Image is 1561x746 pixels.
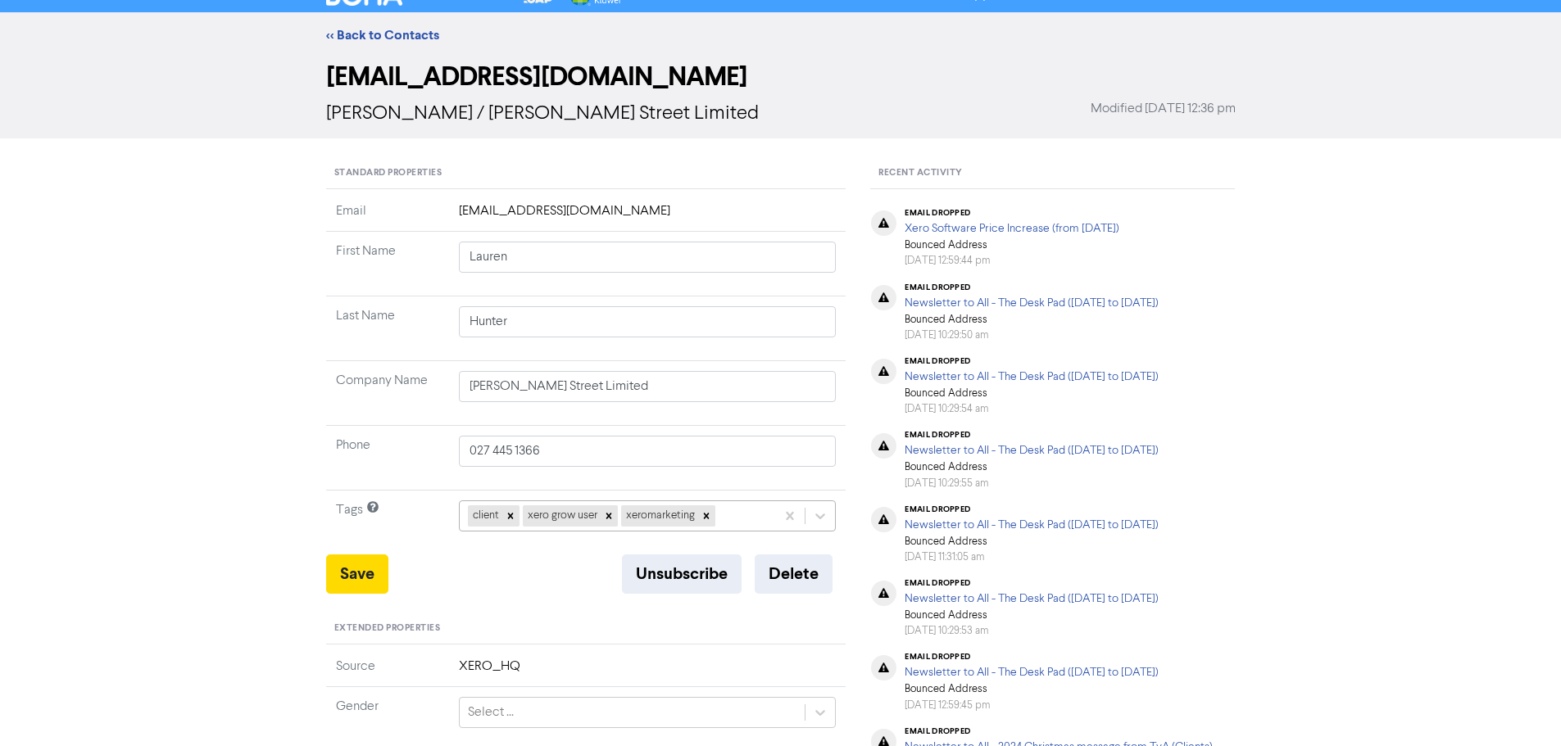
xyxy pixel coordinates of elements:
div: Select ... [468,703,514,722]
td: Source [326,657,449,687]
td: Last Name [326,296,449,361]
iframe: Chat Widget [1479,667,1561,746]
div: email dropped [905,208,1119,218]
div: Bounced Address [905,208,1119,269]
td: Tags [326,491,449,555]
a: Newsletter to All - The Desk Pad ([DATE] to [DATE]) [905,519,1159,531]
div: xeromarketing [621,505,697,527]
div: [DATE] 11:31:05 am [905,549,1159,565]
span: Modified [DATE] 12:36 pm [1091,99,1236,119]
div: xero grow user [523,505,600,527]
a: << Back to Contacts [326,27,439,43]
div: email dropped [905,504,1159,514]
div: email dropped [905,283,1159,292]
div: [DATE] 10:29:53 am [905,623,1159,639]
div: email dropped [905,578,1159,588]
div: Extended Properties [326,613,846,644]
a: Newsletter to All - The Desk Pad ([DATE] to [DATE]) [905,371,1159,382]
td: XERO_HQ [449,657,846,687]
div: email dropped [905,356,1159,366]
button: Delete [755,554,833,594]
a: Newsletter to All - The Desk Pad ([DATE] to [DATE]) [905,593,1159,604]
div: [DATE] 10:29:55 am [905,476,1159,491]
a: Newsletter to All - The Desk Pad ([DATE] to [DATE]) [905,445,1159,456]
div: [DATE] 12:59:45 pm [905,698,1159,713]
div: [DATE] 12:59:44 pm [905,253,1119,269]
div: client [468,505,501,527]
a: Newsletter to All - The Desk Pad ([DATE] to [DATE]) [905,667,1159,678]
div: Standard Properties [326,158,846,189]
a: Xero Software Price Increase (from [DATE]) [905,223,1119,234]
div: Bounced Address [905,578,1159,639]
td: Phone [326,426,449,491]
div: [DATE] 10:29:50 am [905,328,1159,343]
td: First Name [326,232,449,296]
div: email dropped [905,726,1213,736]
a: Newsletter to All - The Desk Pad ([DATE] to [DATE]) [905,297,1159,309]
td: Company Name [326,361,449,426]
div: Recent Activity [870,158,1235,189]
h2: [EMAIL_ADDRESS][DOMAIN_NAME] [326,61,1236,93]
button: Unsubscribe [622,554,742,594]
div: email dropped [905,430,1159,440]
div: Bounced Address [905,652,1159,712]
div: email dropped [905,652,1159,662]
div: Bounced Address [905,283,1159,343]
div: Bounced Address [905,356,1159,417]
td: [EMAIL_ADDRESS][DOMAIN_NAME] [449,201,846,232]
td: Email [326,201,449,232]
span: [PERSON_NAME] / [PERSON_NAME] Street Limited [326,104,759,124]
div: Bounced Address [905,504,1159,565]
button: Save [326,554,388,594]
div: Bounced Address [905,430,1159,491]
div: [DATE] 10:29:54 am [905,401,1159,417]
